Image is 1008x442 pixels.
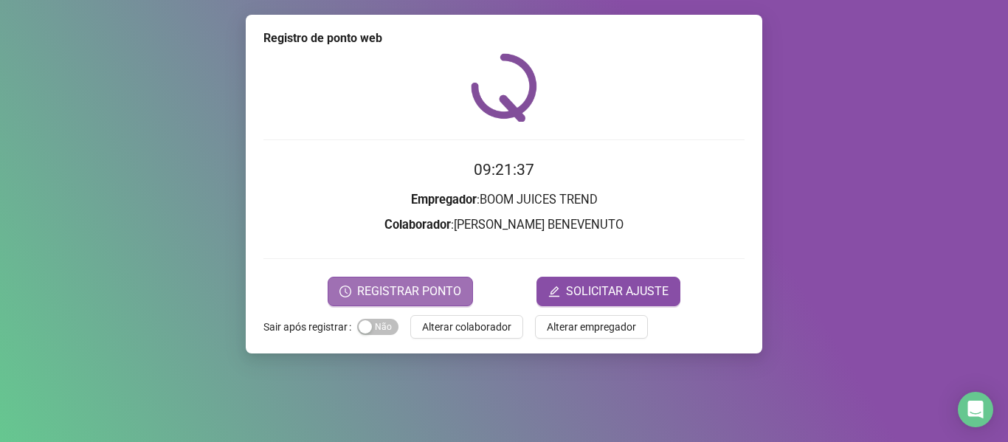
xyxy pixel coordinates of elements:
[410,315,523,339] button: Alterar colaborador
[339,286,351,297] span: clock-circle
[474,161,534,179] time: 09:21:37
[263,315,357,339] label: Sair após registrar
[263,215,745,235] h3: : [PERSON_NAME] BENEVENUTO
[384,218,451,232] strong: Colaborador
[411,193,477,207] strong: Empregador
[958,392,993,427] div: Open Intercom Messenger
[263,190,745,210] h3: : BOOM JUICES TREND
[548,286,560,297] span: edit
[357,283,461,300] span: REGISTRAR PONTO
[422,319,511,335] span: Alterar colaborador
[535,315,648,339] button: Alterar empregador
[536,277,680,306] button: editSOLICITAR AJUSTE
[263,30,745,47] div: Registro de ponto web
[471,53,537,122] img: QRPoint
[547,319,636,335] span: Alterar empregador
[566,283,669,300] span: SOLICITAR AJUSTE
[328,277,473,306] button: REGISTRAR PONTO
